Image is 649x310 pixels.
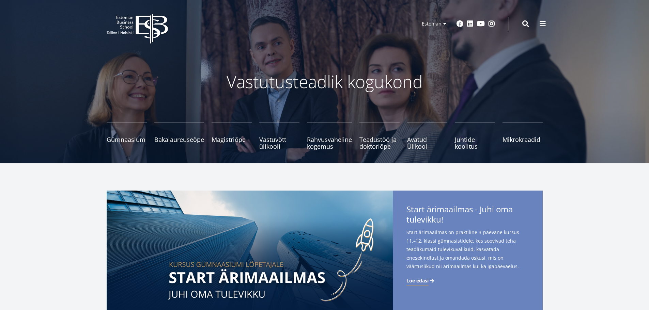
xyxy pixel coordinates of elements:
span: Vastuvõtt ülikooli [259,136,299,150]
a: Avatud Ülikool [407,123,447,150]
a: Gümnaasium [107,123,147,150]
a: Linkedin [467,20,474,27]
span: Avatud Ülikool [407,136,447,150]
span: Juhtide koolitus [455,136,495,150]
a: Youtube [477,20,485,27]
span: Rahvusvaheline kogemus [307,136,352,150]
p: Vastutusteadlik kogukond [144,71,505,92]
a: Teadustöö ja doktoriõpe [359,123,400,150]
span: Loe edasi [406,277,429,284]
span: Start ärimaailmas on praktiline 3-päevane kursus 11.–12. klassi gümnasistidele, kes soovivad teha... [406,228,529,271]
span: tulevikku! [406,214,443,225]
span: Teadustöö ja doktoriõpe [359,136,400,150]
a: Rahvusvaheline kogemus [307,123,352,150]
a: Magistriõpe [212,123,252,150]
a: Facebook [457,20,463,27]
span: Bakalaureuseõpe [154,136,204,143]
a: Instagram [488,20,495,27]
a: Juhtide koolitus [455,123,495,150]
a: Mikrokraadid [503,123,543,150]
a: Loe edasi [406,277,435,284]
span: Gümnaasium [107,136,147,143]
span: Start ärimaailmas - Juhi oma [406,204,529,227]
a: Vastuvõtt ülikooli [259,123,299,150]
span: Magistriõpe [212,136,252,143]
span: Mikrokraadid [503,136,543,143]
a: Bakalaureuseõpe [154,123,204,150]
